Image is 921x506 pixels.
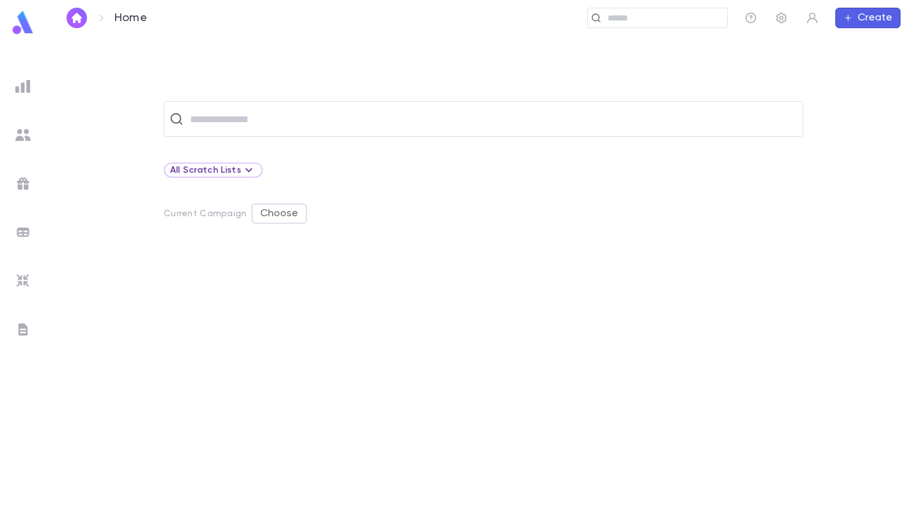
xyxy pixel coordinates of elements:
div: All Scratch Lists [164,162,263,178]
img: letters_grey.7941b92b52307dd3b8a917253454ce1c.svg [15,322,31,337]
p: Current Campaign [164,209,246,219]
img: campaigns_grey.99e729a5f7ee94e3726e6486bddda8f1.svg [15,176,31,191]
button: Choose [251,203,307,224]
img: students_grey.60c7aba0da46da39d6d829b817ac14fc.svg [15,127,31,143]
img: reports_grey.c525e4749d1bce6a11f5fe2a8de1b229.svg [15,79,31,94]
p: Home [114,11,147,25]
img: logo [10,10,36,35]
button: Create [835,8,901,28]
div: All Scratch Lists [170,162,256,178]
img: batches_grey.339ca447c9d9533ef1741baa751efc33.svg [15,225,31,240]
img: home_white.a664292cf8c1dea59945f0da9f25487c.svg [69,13,84,23]
img: imports_grey.530a8a0e642e233f2baf0ef88e8c9fcb.svg [15,273,31,289]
